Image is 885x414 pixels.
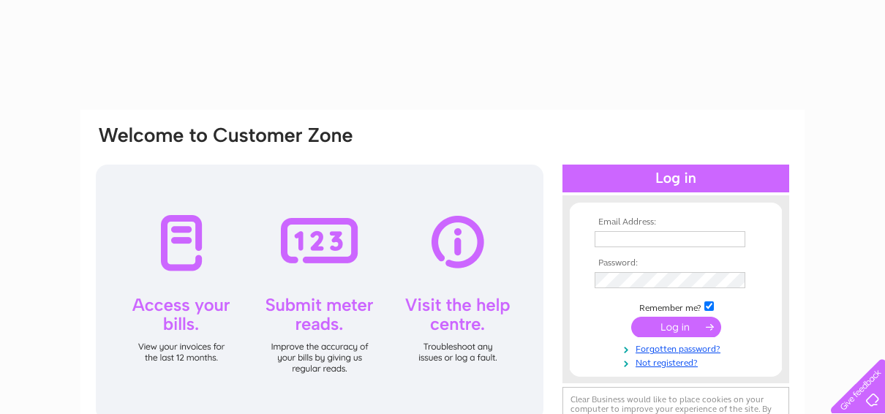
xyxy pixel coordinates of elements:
[591,217,761,227] th: Email Address:
[595,355,761,369] a: Not registered?
[595,341,761,355] a: Forgotten password?
[591,299,761,314] td: Remember me?
[631,317,721,337] input: Submit
[591,258,761,268] th: Password:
